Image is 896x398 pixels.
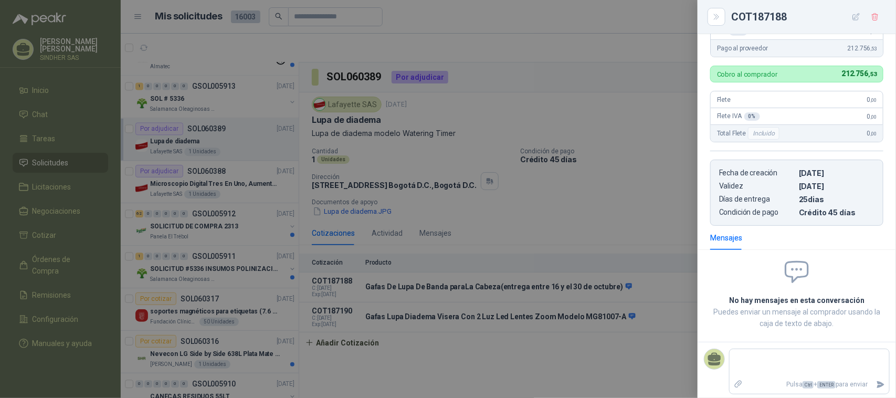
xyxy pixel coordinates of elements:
[867,130,877,137] span: 0
[841,69,877,78] span: 212.756
[799,195,874,204] p: 25 dias
[717,112,760,121] span: Flete IVA
[730,375,747,394] label: Adjuntar archivos
[870,46,877,51] span: ,53
[867,96,877,103] span: 0
[747,375,872,394] p: Pulsa + para enviar
[799,208,874,217] p: Crédito 45 días
[731,8,883,25] div: COT187188
[868,71,877,78] span: ,53
[847,45,877,52] span: 212.756
[719,208,795,217] p: Condición de pago
[710,232,742,244] div: Mensajes
[717,71,777,78] p: Cobro al comprador
[717,96,731,103] span: Flete
[870,29,877,35] span: ,53
[799,182,874,191] p: [DATE]
[719,169,795,177] p: Fecha de creación
[870,114,877,120] span: ,00
[803,381,814,389] span: Ctrl
[710,306,883,329] p: Puedes enviar un mensaje al comprador usando la caja de texto de abajo.
[799,169,874,177] p: [DATE]
[870,131,877,137] span: ,00
[867,113,877,120] span: 0
[717,127,782,140] span: Total Flete
[710,295,883,306] h2: No hay mensajes en esta conversación
[817,381,836,389] span: ENTER
[744,112,760,121] div: 0 %
[872,375,889,394] button: Enviar
[748,127,779,140] div: Incluido
[719,182,795,191] p: Validez
[710,11,723,23] button: Close
[717,45,768,52] span: Pago al proveedor
[870,97,877,103] span: ,00
[719,195,795,204] p: Días de entrega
